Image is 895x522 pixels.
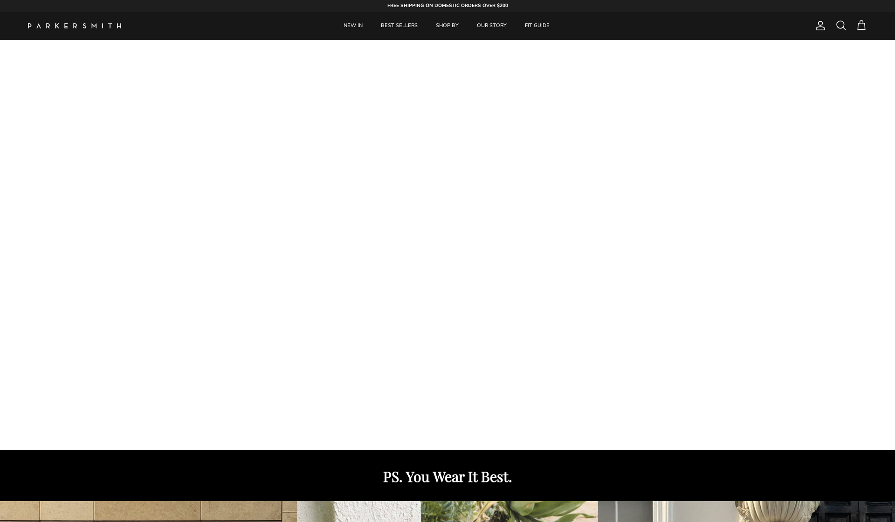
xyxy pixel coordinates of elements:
strong: FREE SHIPPING ON DOMESTIC ORDERS OVER $200 [387,2,508,9]
a: OUR STORY [468,12,515,40]
a: NEW IN [335,12,371,40]
strong: PS. You Wear It Best. [383,467,512,486]
a: SHOP BY [427,12,467,40]
a: Account [811,20,826,31]
a: Parker Smith [28,23,121,28]
a: BEST SELLERS [372,12,426,40]
div: Primary [139,12,754,40]
a: FIT GUIDE [516,12,558,40]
